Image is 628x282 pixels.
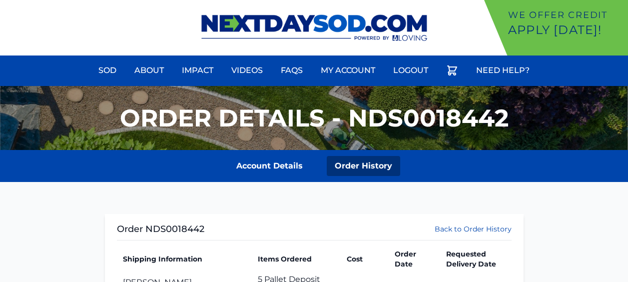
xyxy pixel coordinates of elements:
[508,8,624,22] p: We offer Credit
[228,156,311,176] a: Account Details
[92,58,122,82] a: Sod
[225,58,269,82] a: Videos
[315,58,381,82] a: My Account
[389,248,440,269] th: Order Date
[275,58,309,82] a: FAQs
[508,22,624,38] p: Apply [DATE]!
[176,58,219,82] a: Impact
[120,106,509,130] h1: Order Details - NDS0018442
[327,156,400,176] a: Order History
[470,58,536,82] a: Need Help?
[252,248,341,269] th: Items Ordered
[117,248,252,269] th: Shipping Information
[387,58,434,82] a: Logout
[117,222,204,236] h1: Order NDS0018442
[440,248,512,269] th: Requested Delivery Date
[435,224,512,234] a: Back to Order History
[341,248,389,269] th: Cost
[128,58,170,82] a: About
